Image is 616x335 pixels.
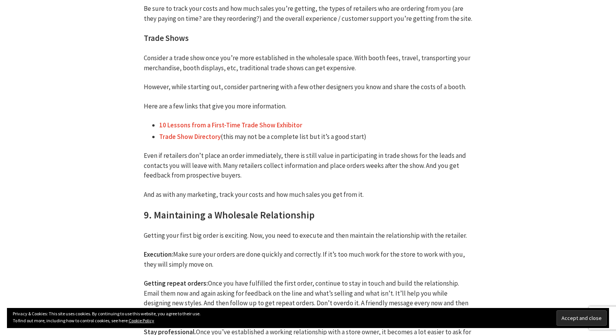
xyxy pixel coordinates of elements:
[144,231,467,240] span: Getting your first big order is exciting. Now, you need to execute and then maintain the relation...
[144,250,173,259] b: Execution:
[144,250,472,269] p: Make sure your orders are done quickly and correctly. If it’s too much work for the store to work...
[144,4,472,23] span: Be sure to track your costs and how much sales you’re getting, the types of retailers who are ord...
[144,151,472,181] p: Even if retailers don’t place an order immediately, there is still value in participating in trad...
[144,190,472,200] p: And as with any marketing, track your costs and how much sales you get from it.
[144,82,472,92] p: However, while starting out, consider partnering with a few other designers you know and share th...
[159,121,302,130] a: 10 Lessons from a First-Time Trade Show Exhibitor
[144,279,468,317] span: Once you have fulfilled the first order, continue to stay in touch and build the relationship. Em...
[159,132,472,142] li: (this may not be a complete list but it’s a good start)
[7,308,609,328] div: Privacy & Cookies: This site uses cookies. By continuing to use this website, you agree to their ...
[144,33,189,43] b: Trade Shows
[556,310,607,326] input: Accept and close
[129,318,154,323] a: Cookie Policy
[144,279,208,288] b: Getting repeat orders:
[144,209,315,221] strong: 9. Maintaining a Wholesale Relationship
[144,53,472,73] p: Consider a trade show once you’re more established in the wholesale space. With booth fees, trave...
[159,132,221,141] a: Trade Show Directory
[144,102,472,112] p: Here are a few links that give you more information.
